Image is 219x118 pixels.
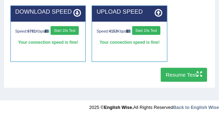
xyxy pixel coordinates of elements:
img: ajax-loader-fb-connection.gif [45,30,50,33]
div: Your connection speed is fine! [97,38,163,47]
button: Resume Test [161,68,207,82]
div: Your connection speed is fine! [15,38,81,47]
img: ajax-loader-fb-connection.gif [126,30,131,33]
strong: English Wise. [104,105,133,110]
button: Start 10s Test [51,26,79,35]
div: Speed: Kbps [97,26,163,37]
div: Speed: Kbps [15,26,81,37]
strong: 6781 [27,29,36,33]
div: 2025 © All Rights Reserved [89,100,219,111]
strong: 4153 [109,29,118,33]
a: Back to English Wise [173,105,219,110]
h2: DOWNLOAD SPEED [15,9,81,15]
h2: UPLOAD SPEED [97,9,163,15]
button: Start 10s Test [132,26,160,35]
